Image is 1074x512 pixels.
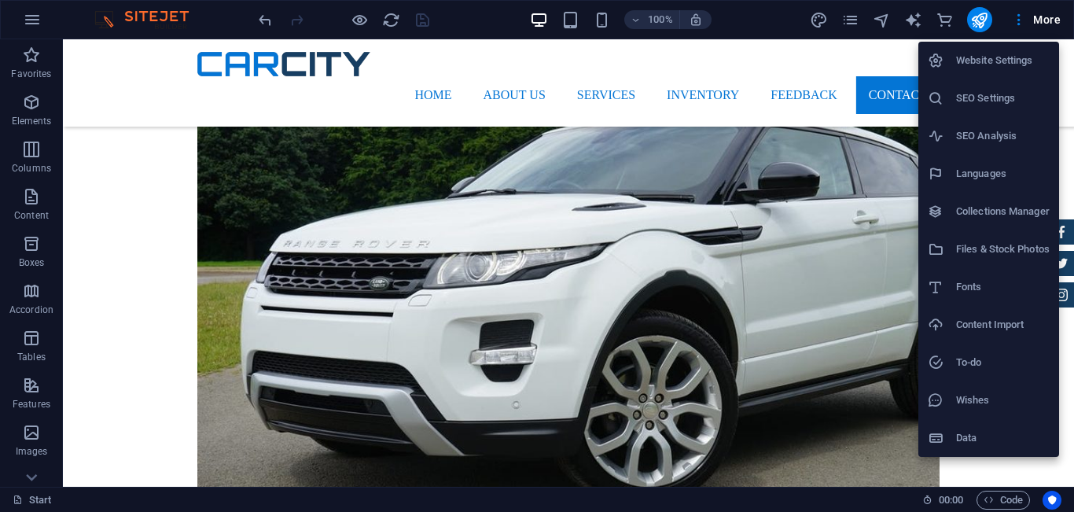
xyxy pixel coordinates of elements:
[956,391,1050,410] h6: Wishes
[956,89,1050,108] h6: SEO Settings
[956,278,1050,297] h6: Fonts
[956,51,1050,70] h6: Website Settings
[956,315,1050,334] h6: Content Import
[956,164,1050,183] h6: Languages
[956,127,1050,145] h6: SEO Analysis
[956,202,1050,221] h6: Collections Manager
[956,429,1050,448] h6: Data
[956,353,1050,372] h6: To-do
[956,240,1050,259] h6: Files & Stock Photos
